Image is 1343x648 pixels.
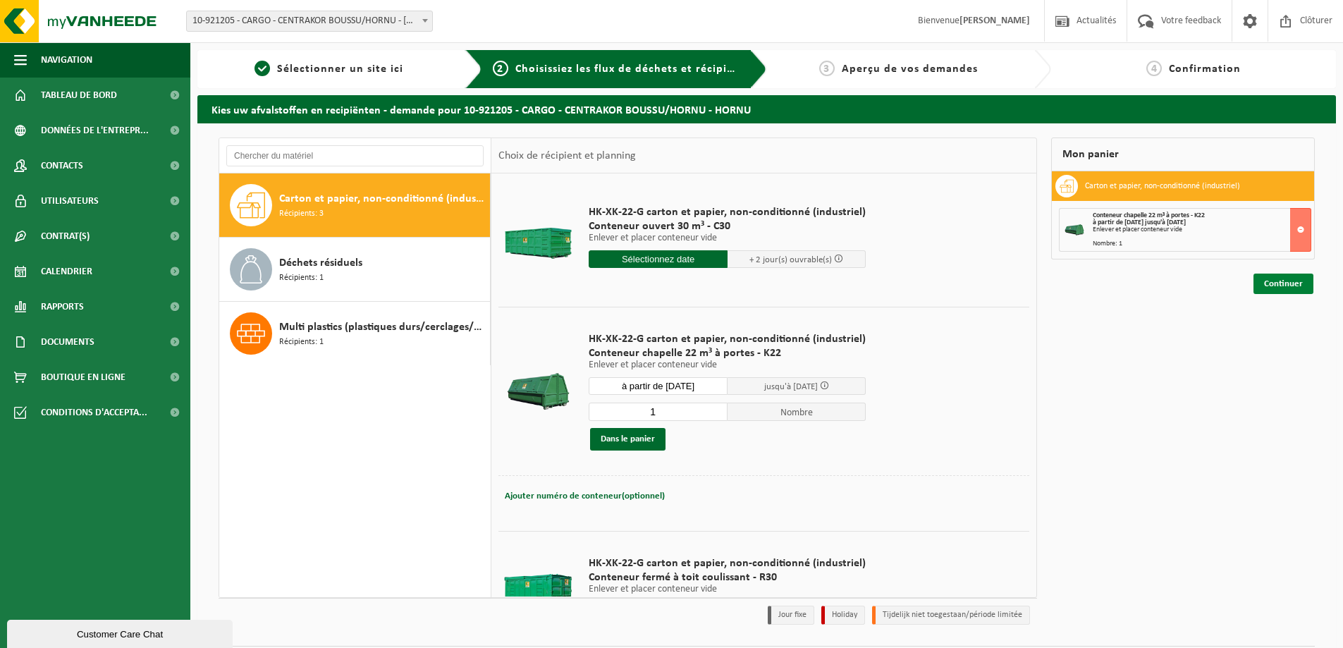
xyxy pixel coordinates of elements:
[279,190,486,207] span: Carton et papier, non-conditionné (industriel)
[749,255,832,264] span: + 2 jour(s) ouvrable(s)
[589,346,866,360] span: Conteneur chapelle 22 m³ à portes - K22
[186,11,433,32] span: 10-921205 - CARGO - CENTRAKOR BOUSSU/HORNU - HORNU
[41,183,99,219] span: Utilisateurs
[279,319,486,336] span: Multi plastics (plastiques durs/cerclages/EPS/film naturel/film mélange/PMC)
[1146,61,1162,76] span: 4
[204,61,454,78] a: 1Sélectionner un site ici
[589,556,866,570] span: HK-XK-22-G carton et papier, non-conditionné (industriel)
[728,403,866,421] span: Nombre
[589,360,866,370] p: Enlever et placer conteneur vide
[842,63,978,75] span: Aperçu de vos demandes
[515,63,750,75] span: Choisissiez les flux de déchets et récipients
[279,207,324,221] span: Récipients: 3
[768,606,814,625] li: Jour fixe
[821,606,865,625] li: Holiday
[219,238,491,302] button: Déchets résiduels Récipients: 1
[493,61,508,76] span: 2
[41,324,94,360] span: Documents
[1093,219,1186,226] strong: à partir de [DATE] jusqu'à [DATE]
[589,250,728,268] input: Sélectionnez date
[41,113,149,148] span: Données de l'entrepr...
[41,42,92,78] span: Navigation
[503,487,666,506] button: Ajouter numéro de conteneur(optionnel)
[589,233,866,243] p: Enlever et placer conteneur vide
[219,302,491,365] button: Multi plastics (plastiques durs/cerclages/EPS/film naturel/film mélange/PMC) Récipients: 1
[41,78,117,113] span: Tableau de bord
[279,255,362,271] span: Déchets résiduels
[491,138,643,173] div: Choix de récipient et planning
[41,395,147,430] span: Conditions d'accepta...
[589,205,866,219] span: HK-XK-22-G carton et papier, non-conditionné (industriel)
[279,271,324,285] span: Récipients: 1
[219,173,491,238] button: Carton et papier, non-conditionné (industriel) Récipients: 3
[1253,274,1313,294] a: Continuer
[41,148,83,183] span: Contacts
[959,16,1030,26] strong: [PERSON_NAME]
[226,145,484,166] input: Chercher du matériel
[279,336,324,349] span: Récipients: 1
[255,61,270,76] span: 1
[1093,240,1311,247] div: Nombre: 1
[590,428,666,451] button: Dans le panier
[277,63,403,75] span: Sélectionner un site ici
[1093,212,1205,219] span: Conteneur chapelle 22 m³ à portes - K22
[505,491,665,501] span: Ajouter numéro de conteneur(optionnel)
[872,606,1030,625] li: Tijdelijk niet toegestaan/période limitée
[589,219,866,233] span: Conteneur ouvert 30 m³ - C30
[589,585,866,594] p: Enlever et placer conteneur vide
[187,11,432,31] span: 10-921205 - CARGO - CENTRAKOR BOUSSU/HORNU - HORNU
[819,61,835,76] span: 3
[1085,175,1240,197] h3: Carton et papier, non-conditionné (industriel)
[197,95,1336,123] h2: Kies uw afvalstoffen en recipiënten - demande pour 10-921205 - CARGO - CENTRAKOR BOUSSU/HORNU - H...
[764,382,818,391] span: jusqu'à [DATE]
[41,289,84,324] span: Rapports
[1093,226,1311,233] div: Enlever et placer conteneur vide
[1169,63,1241,75] span: Confirmation
[589,332,866,346] span: HK-XK-22-G carton et papier, non-conditionné (industriel)
[41,360,125,395] span: Boutique en ligne
[589,377,728,395] input: Sélectionnez date
[589,570,866,585] span: Conteneur fermé à toit coulissant - R30
[41,219,90,254] span: Contrat(s)
[7,617,235,648] iframe: chat widget
[1051,137,1315,171] div: Mon panier
[41,254,92,289] span: Calendrier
